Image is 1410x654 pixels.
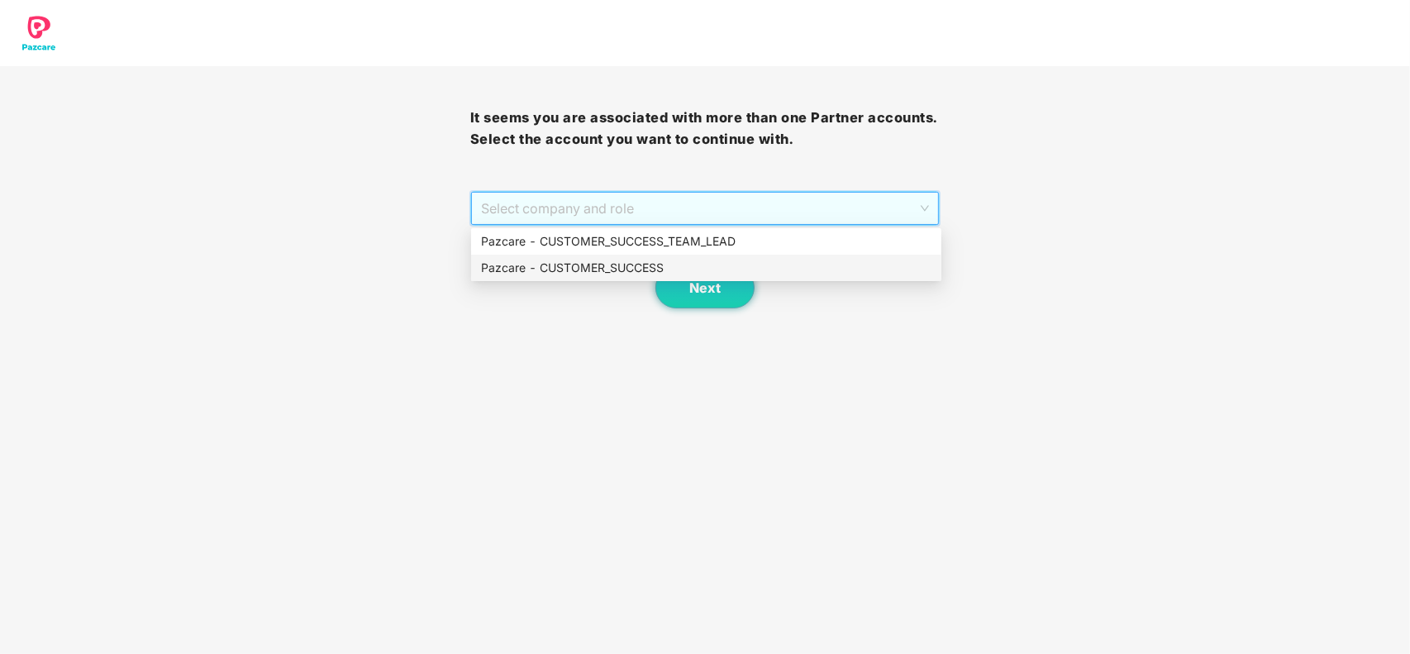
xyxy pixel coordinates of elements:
[689,280,721,296] span: Next
[470,107,941,150] h3: It seems you are associated with more than one Partner accounts. Select the account you want to c...
[471,255,941,281] div: Pazcare - CUSTOMER_SUCCESS
[481,193,930,224] span: Select company and role
[481,232,931,251] div: Pazcare - CUSTOMER_SUCCESS_TEAM_LEAD
[655,267,755,308] button: Next
[481,259,931,277] div: Pazcare - CUSTOMER_SUCCESS
[471,228,941,255] div: Pazcare - CUSTOMER_SUCCESS_TEAM_LEAD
